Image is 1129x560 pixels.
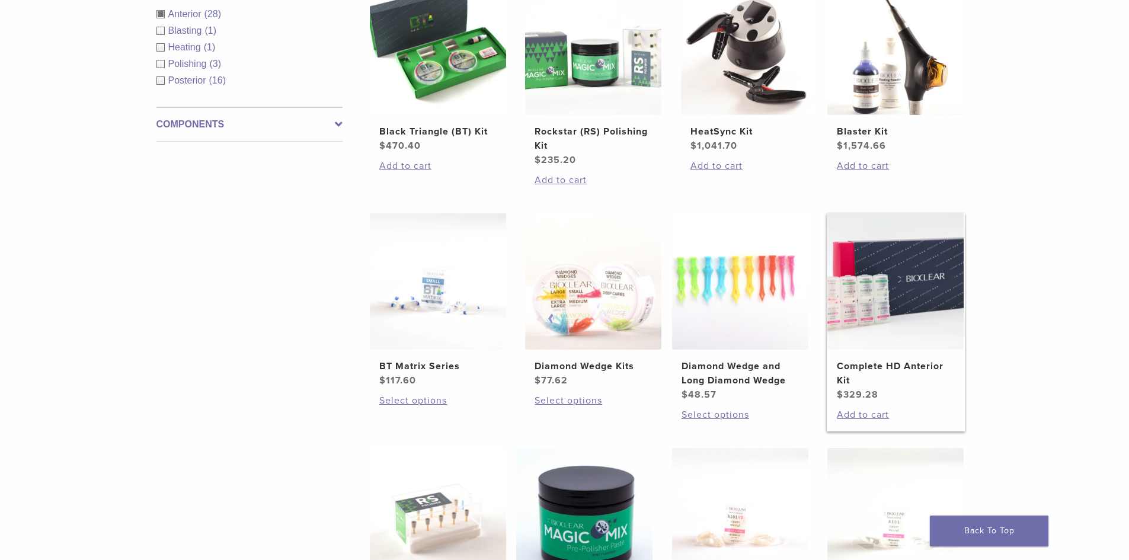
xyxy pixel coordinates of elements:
[379,140,386,152] span: $
[379,124,497,139] h2: Black Triangle (BT) Kit
[370,213,506,350] img: BT Matrix Series
[930,516,1048,546] a: Back To Top
[827,213,965,402] a: Complete HD Anterior KitComplete HD Anterior Kit $329.28
[837,140,843,152] span: $
[682,389,717,401] bdi: 48.57
[535,359,652,373] h2: Diamond Wedge Kits
[837,159,954,173] a: Add to cart: “Blaster Kit”
[535,124,652,153] h2: Rockstar (RS) Polishing Kit
[690,140,737,152] bdi: 1,041.70
[379,140,421,152] bdi: 470.40
[209,59,221,69] span: (3)
[535,375,541,386] span: $
[837,408,954,422] a: Add to cart: “Complete HD Anterior Kit”
[525,213,661,350] img: Diamond Wedge Kits
[690,159,808,173] a: Add to cart: “HeatSync Kit”
[837,389,878,401] bdi: 329.28
[204,25,216,36] span: (1)
[682,408,799,422] a: Select options for “Diamond Wedge and Long Diamond Wedge”
[682,389,688,401] span: $
[837,140,886,152] bdi: 1,574.66
[535,173,652,187] a: Add to cart: “Rockstar (RS) Polishing Kit”
[369,213,507,388] a: BT Matrix SeriesBT Matrix Series $117.60
[524,213,663,388] a: Diamond Wedge KitsDiamond Wedge Kits $77.62
[379,375,416,386] bdi: 117.60
[690,124,808,139] h2: HeatSync Kit
[837,124,954,139] h2: Blaster Kit
[535,154,576,166] bdi: 235.20
[204,42,216,52] span: (1)
[535,375,568,386] bdi: 77.62
[379,375,386,386] span: $
[168,42,204,52] span: Heating
[682,359,799,388] h2: Diamond Wedge and Long Diamond Wedge
[379,359,497,373] h2: BT Matrix Series
[168,59,210,69] span: Polishing
[379,393,497,408] a: Select options for “BT Matrix Series”
[827,213,964,350] img: Complete HD Anterior Kit
[672,213,808,350] img: Diamond Wedge and Long Diamond Wedge
[837,389,843,401] span: $
[535,393,652,408] a: Select options for “Diamond Wedge Kits”
[209,75,226,85] span: (16)
[690,140,697,152] span: $
[837,359,954,388] h2: Complete HD Anterior Kit
[671,213,810,402] a: Diamond Wedge and Long Diamond WedgeDiamond Wedge and Long Diamond Wedge $48.57
[535,154,541,166] span: $
[168,25,205,36] span: Blasting
[168,9,204,19] span: Anterior
[204,9,221,19] span: (28)
[156,117,343,132] label: Components
[379,159,497,173] a: Add to cart: “Black Triangle (BT) Kit”
[168,75,209,85] span: Posterior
